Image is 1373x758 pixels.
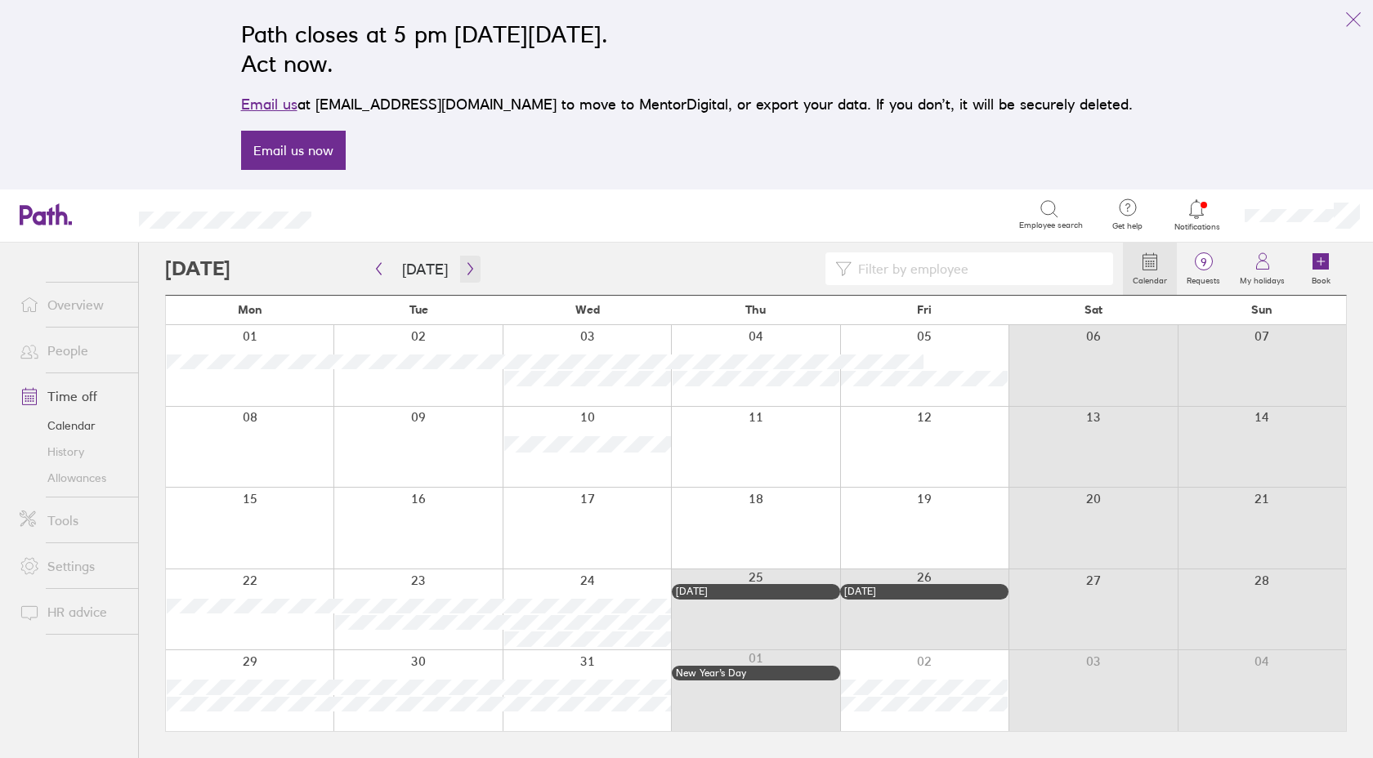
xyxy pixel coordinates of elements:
span: Tue [409,303,428,316]
label: Calendar [1123,271,1177,286]
div: New Year’s Day [676,667,836,679]
div: [DATE] [676,586,836,597]
a: Calendar [1123,243,1177,295]
button: [DATE] [389,256,461,283]
a: Settings [7,550,138,582]
a: Tools [7,504,138,537]
a: Overview [7,288,138,321]
span: Get help [1101,221,1154,231]
label: Book [1302,271,1340,286]
a: Notifications [1170,198,1223,232]
a: Time off [7,380,138,412]
a: Allowances [7,465,138,491]
h2: Path closes at 5 pm [DATE][DATE]. Act now. [241,20,1133,78]
span: Mon [238,303,262,316]
span: Thu [745,303,766,316]
a: Email us now [241,131,346,170]
a: Calendar [7,412,138,439]
label: My holidays [1230,271,1295,286]
div: [DATE] [844,586,1004,597]
a: Book [1295,243,1347,295]
a: My holidays [1230,243,1295,295]
span: 9 [1177,256,1230,269]
span: Notifications [1170,222,1223,232]
a: People [7,334,138,367]
div: Search [356,207,397,221]
span: Employee search [1019,221,1083,230]
span: Sun [1251,303,1272,316]
a: Email us [241,96,297,113]
input: Filter by employee [852,253,1103,284]
span: Sat [1085,303,1102,316]
a: History [7,439,138,465]
a: HR advice [7,595,138,628]
label: Requests [1177,271,1230,286]
span: Fri [917,303,932,316]
a: 9Requests [1177,243,1230,295]
p: at [EMAIL_ADDRESS][DOMAIN_NAME] to move to MentorDigital, or export your data. If you don’t, it w... [241,93,1133,116]
span: Wed [575,303,600,316]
